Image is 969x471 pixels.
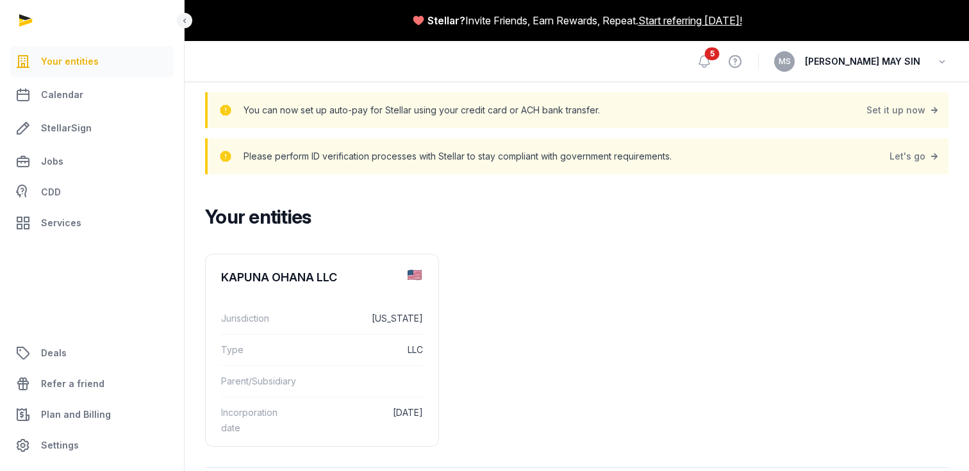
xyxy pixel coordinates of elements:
[308,311,424,326] dd: [US_STATE]
[10,146,174,177] a: Jobs
[705,47,720,60] span: 5
[10,208,174,238] a: Services
[244,147,672,165] p: Please perform ID verification processes with Stellar to stay compliant with government requireme...
[41,407,111,422] span: Plan and Billing
[41,376,104,392] span: Refer a friend
[427,13,465,28] span: Stellar?
[774,51,795,72] button: MS
[308,342,424,358] dd: LLC
[206,254,438,454] a: KAPUNA OHANA LLCJurisdiction[US_STATE]TypeLLCParent/SubsidiaryIncorporation date[DATE]
[221,374,298,389] dt: Parent/Subsidiary
[244,101,600,119] p: You can now set up auto-pay for Stellar using your credit card or ACH bank transfer.
[10,46,174,77] a: Your entities
[10,430,174,461] a: Settings
[10,368,174,399] a: Refer a friend
[41,54,99,69] span: Your entities
[308,405,424,436] dd: [DATE]
[10,338,174,368] a: Deals
[805,54,920,69] span: [PERSON_NAME] MAY SIN
[221,342,298,358] dt: Type
[41,438,79,453] span: Settings
[41,87,83,103] span: Calendar
[866,101,941,119] div: Set it up now
[779,58,791,65] span: MS
[890,147,941,165] a: Let's go
[41,120,92,136] span: StellarSign
[221,405,298,436] dt: Incorporation date
[10,79,174,110] a: Calendar
[10,399,174,430] a: Plan and Billing
[41,345,67,361] span: Deals
[41,185,61,200] span: CDD
[221,311,298,326] dt: Jurisdiction
[10,113,174,144] a: StellarSign
[41,215,81,231] span: Services
[10,179,174,205] a: CDD
[205,205,938,228] h2: Your entities
[408,270,421,280] img: us.png
[221,270,337,285] div: KAPUNA OHANA LLC
[638,13,742,28] a: Start referring [DATE]!
[41,154,63,169] span: Jobs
